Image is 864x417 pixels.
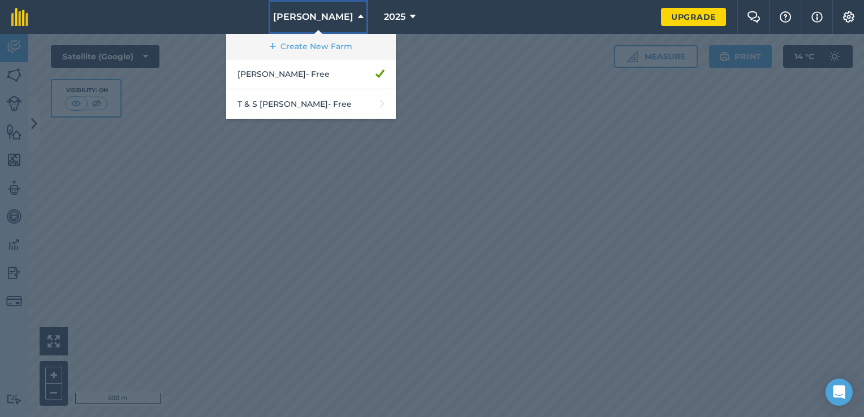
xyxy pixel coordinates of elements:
[226,34,396,59] a: Create New Farm
[747,11,761,23] img: Two speech bubbles overlapping with the left bubble in the forefront
[811,10,823,24] img: svg+xml;base64,PHN2ZyB4bWxucz0iaHR0cDovL3d3dy53My5vcmcvMjAwMC9zdmciIHdpZHRoPSIxNyIgaGVpZ2h0PSIxNy...
[226,59,396,89] a: [PERSON_NAME]- Free
[826,379,853,406] div: Open Intercom Messenger
[661,8,726,26] a: Upgrade
[842,11,856,23] img: A cog icon
[779,11,792,23] img: A question mark icon
[11,8,28,26] img: fieldmargin Logo
[273,10,353,24] span: [PERSON_NAME]
[384,10,405,24] span: 2025
[226,89,396,119] a: T & S [PERSON_NAME]- Free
